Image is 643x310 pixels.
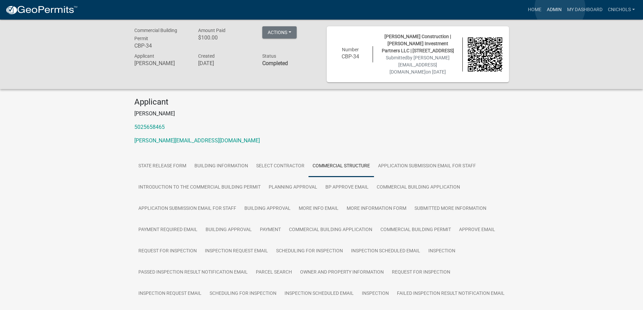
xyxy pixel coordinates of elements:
a: 5025658465 [134,124,165,130]
a: My Dashboard [564,3,605,16]
a: Request for Inspection [388,262,454,283]
a: Building Information [190,156,252,177]
a: Inspection Request Email [201,241,272,262]
a: Payment [256,219,285,241]
a: Approve Email [455,219,499,241]
span: Amount Paid [198,28,225,33]
a: Select contractor [252,156,309,177]
span: [PERSON_NAME] Construction | [PERSON_NAME] Investment Partners LLC | [STREET_ADDRESS] [382,34,454,53]
a: Submitted More Information [410,198,490,220]
a: More Information Form [343,198,410,220]
a: More Info Email [295,198,343,220]
a: Inspection [424,241,459,262]
span: Number [342,47,359,52]
a: Failed Inspection Result Notification Email [393,283,509,305]
a: Commercial Structure [309,156,374,177]
a: Scheduling for Inspection [272,241,347,262]
span: Created [198,53,215,59]
a: Building Approval [202,219,256,241]
span: Commercial Building Permit [134,28,177,41]
a: State Release Form [134,156,190,177]
button: Actions [262,26,297,38]
a: Home [525,3,544,16]
a: Inspection [358,283,393,305]
a: Planning Approval [265,177,321,198]
img: QR code [468,37,502,72]
a: Commercial Building Application [285,219,376,241]
a: Passed Inspection Result Notification Email [134,262,252,283]
span: Applicant [134,53,154,59]
a: cnichols [605,3,638,16]
a: BP Approve Email [321,177,373,198]
a: Inspection Request Email [134,283,206,305]
p: [PERSON_NAME] [134,110,509,118]
a: Scheduling for Inspection [206,283,280,305]
h6: [DATE] [198,60,252,66]
h6: CBP-34 [134,43,188,49]
a: Request for Inspection [134,241,201,262]
h6: [PERSON_NAME] [134,60,188,66]
a: Admin [544,3,564,16]
a: Commercial Building Permit [376,219,455,241]
a: Parcel search [252,262,296,283]
a: Owner and Property Information [296,262,388,283]
a: Payment Required Email [134,219,202,241]
span: Submitted on [DATE] [386,55,450,75]
a: Inspection Scheduled Email [347,241,424,262]
a: Commercial Building Application [373,177,464,198]
h4: Applicant [134,97,509,107]
span: Status [262,53,276,59]
h6: $100.00 [198,34,252,41]
strong: Completed [262,60,288,66]
a: Application Submission Email for Staff [374,156,480,177]
h6: CBP-34 [333,53,368,60]
span: by [PERSON_NAME][EMAIL_ADDRESS][DOMAIN_NAME] [390,55,450,75]
a: Building Approval [240,198,295,220]
a: Introduction to the Commercial Building Permit [134,177,265,198]
a: [PERSON_NAME][EMAIL_ADDRESS][DOMAIN_NAME] [134,137,260,144]
a: Application Submission Email for Staff [134,198,240,220]
a: Inspection Scheduled Email [280,283,358,305]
